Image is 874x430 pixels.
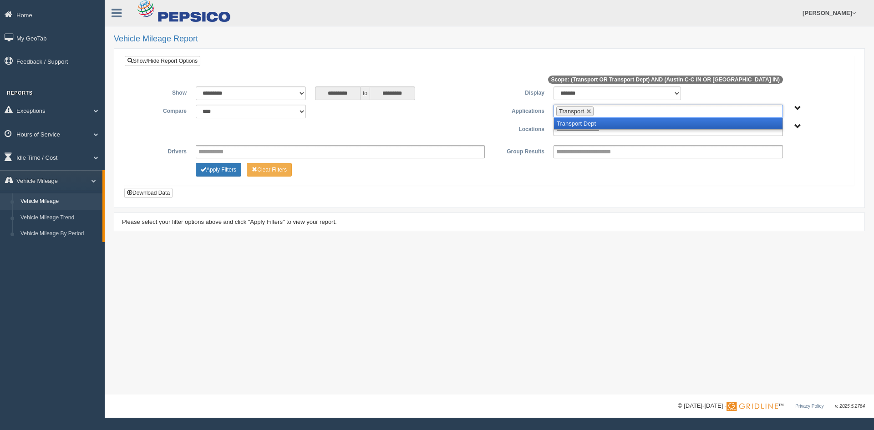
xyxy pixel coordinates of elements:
a: Vehicle Mileage [16,193,102,210]
li: Transport Dept [554,118,783,129]
label: Show [132,86,191,97]
button: Change Filter Options [247,163,292,177]
span: Transport [559,108,584,115]
img: Gridline [727,402,778,411]
a: Vehicle Mileage Trend [16,210,102,226]
span: to [361,86,370,100]
label: Group Results [489,145,549,156]
span: Please select your filter options above and click "Apply Filters" to view your report. [122,218,337,225]
a: Vehicle Mileage By Period [16,226,102,242]
button: Download Data [124,188,173,198]
button: Change Filter Options [196,163,241,177]
label: Locations [489,123,549,134]
label: Drivers [132,145,191,156]
div: © [DATE]-[DATE] - ™ [678,401,865,411]
label: Display [489,86,549,97]
span: Scope: (Transport OR Transport Dept) AND (Austin C-C IN OR [GEOGRAPHIC_DATA] IN) [548,76,783,84]
label: Compare [132,105,191,116]
label: Applications [489,105,549,116]
h2: Vehicle Mileage Report [114,35,865,44]
span: v. 2025.5.2764 [835,404,865,409]
a: Privacy Policy [795,404,823,409]
a: Show/Hide Report Options [125,56,200,66]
